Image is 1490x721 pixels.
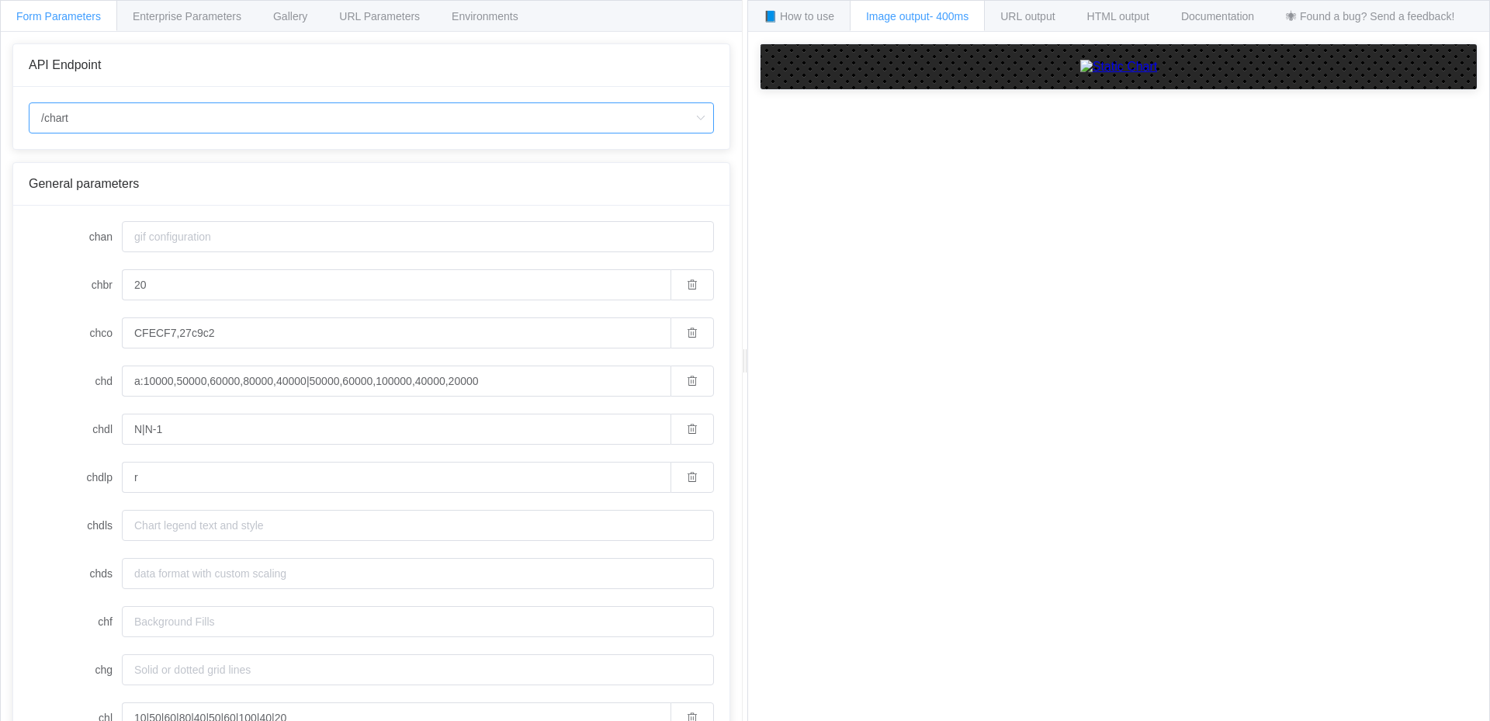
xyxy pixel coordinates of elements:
span: 🕷 Found a bug? Send a feedback! [1286,10,1454,23]
label: chdlp [29,462,122,493]
span: Documentation [1181,10,1254,23]
span: 📘 How to use [764,10,834,23]
a: Static Chart [776,60,1461,74]
input: Chart legend text and style [122,510,714,541]
label: chg [29,654,122,685]
label: chco [29,317,122,348]
span: Image output [866,10,968,23]
input: Solid or dotted grid lines [122,654,714,685]
input: Text for each series, to display in the legend [122,414,670,445]
input: chart data [122,366,670,397]
span: General parameters [29,177,139,190]
input: Select [29,102,714,133]
input: Position of the legend and order of the legend entries [122,462,670,493]
label: chf [29,606,122,637]
input: series colors [122,317,670,348]
span: API Endpoint [29,58,101,71]
label: chds [29,558,122,589]
span: - 400ms [930,10,969,23]
span: URL Parameters [339,10,420,23]
span: Form Parameters [16,10,101,23]
img: Static Chart [1080,60,1158,74]
label: chan [29,221,122,252]
input: data format with custom scaling [122,558,714,589]
span: Enterprise Parameters [133,10,241,23]
input: gif configuration [122,221,714,252]
label: chbr [29,269,122,300]
span: Environments [452,10,518,23]
label: chdls [29,510,122,541]
span: URL output [1000,10,1055,23]
input: Background Fills [122,606,714,637]
label: chd [29,366,122,397]
input: Bar corner radius. Display bars with rounded corner. [122,269,670,300]
span: Gallery [273,10,307,23]
label: chdl [29,414,122,445]
span: HTML output [1087,10,1149,23]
